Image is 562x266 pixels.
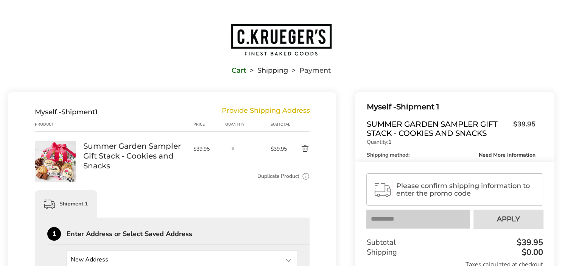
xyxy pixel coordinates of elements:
[95,108,98,116] span: 1
[35,141,76,148] a: Summer Garden Sampler Gift Stack - Cookies and Snacks
[288,144,310,153] button: Delete product
[8,23,554,56] a: Go to home page
[193,145,221,152] span: $39.95
[388,138,391,146] strong: 1
[366,120,509,138] span: Summer Garden Sampler Gift Stack - Cookies and Snacks
[366,120,536,138] a: Summer Garden Sampler Gift Stack - Cookies and Snacks$39.95
[35,121,83,128] div: Product
[230,23,332,56] img: C.KRUEGER'S
[271,121,288,128] div: Subtotal
[83,141,186,171] a: Summer Garden Sampler Gift Stack - Cookies and Snacks
[366,152,536,158] div: Shipping method:
[225,141,240,156] input: Quantity input
[515,238,543,247] div: $39.95
[35,190,97,218] div: Shipment 1
[366,102,396,111] span: Myself -
[35,141,76,182] img: Summer Garden Sampler Gift Stack - Cookies and Snacks
[396,182,536,197] span: Please confirm shipping information to enter the promo code
[232,68,246,73] a: Cart
[520,248,543,257] div: $0.00
[67,230,310,237] div: Enter Address or Select Saved Address
[35,108,98,116] div: Shipment
[35,108,61,116] span: Myself -
[246,68,288,73] li: Shipping
[299,68,331,73] span: Payment
[271,145,288,152] span: $39.95
[497,216,520,222] span: Apply
[366,247,543,257] div: Shipping
[366,140,536,145] p: Quantity:
[225,121,271,128] div: Quantity
[479,162,536,167] span: Need More Information
[366,162,536,167] div: Shipping price:
[509,120,536,136] span: $39.95
[473,210,543,229] button: Apply
[366,238,543,247] div: Subtotal
[47,227,61,241] div: 1
[479,152,536,158] span: Need More Information
[366,101,536,113] div: Shipment 1
[257,172,299,180] a: Duplicate Product
[193,121,225,128] div: Price
[221,108,310,116] div: Provide Shipping Address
